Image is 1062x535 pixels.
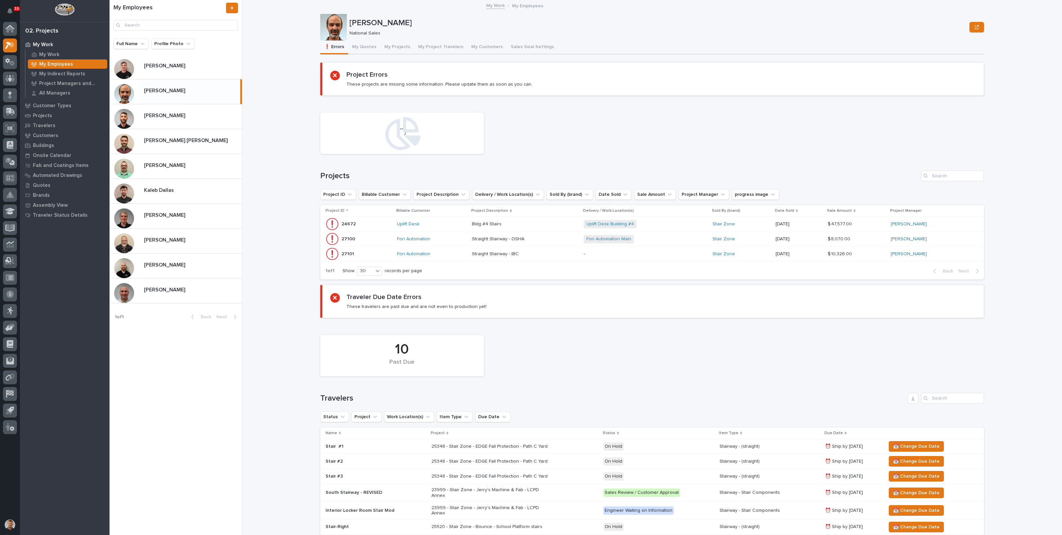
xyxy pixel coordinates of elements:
[603,489,680,497] div: Sales Review / Customer Approval
[39,61,73,67] p: My Employees
[33,183,50,189] p: Quotes
[33,113,52,119] p: Projects
[20,160,110,170] a: Fab and Coatings Items
[921,393,984,404] input: Search
[341,235,356,242] p: 27100
[889,471,944,482] button: 📆 Change Due Date
[346,81,532,87] p: These projects are missing some information. Please update them as soon as you can.
[414,40,467,54] button: My Project Travelers
[33,143,54,149] p: Buildings
[39,81,105,87] p: Project Managers and Engineers
[634,189,676,200] button: Sale Amount
[144,136,229,144] p: [PERSON_NAME] [PERSON_NAME]
[713,251,735,257] a: Stair Zone
[603,429,615,437] p: Status
[33,123,55,129] p: Travelers
[893,472,940,480] span: 📆 Change Due Date
[33,212,88,218] p: Traveler Status Details
[341,220,357,227] p: 24672
[720,444,820,449] p: Stairway - (straight)
[114,20,238,31] div: Search
[320,232,984,247] tr: 2710027100 Fori Automation Straight Stairway - OSHAStraight Stairway - OSHA Fori Automation Main ...
[512,2,543,9] p: My Employees
[679,189,729,200] button: Project Manager
[144,261,187,268] p: [PERSON_NAME]
[893,506,940,514] span: 📆 Change Due Date
[15,6,19,11] p: 15
[827,207,852,214] p: Sale Amount
[326,429,337,437] p: Name
[586,236,631,242] a: Fori Automation Main
[39,71,85,77] p: My Indirect Reports
[20,130,110,140] a: Customers
[958,268,973,274] span: Next
[110,309,129,325] p: 1 of 1
[110,254,242,278] a: [PERSON_NAME][PERSON_NAME]
[776,221,822,227] p: [DATE]
[110,79,242,104] a: [PERSON_NAME][PERSON_NAME]
[486,1,505,9] a: My Work
[33,133,58,139] p: Customers
[385,268,422,274] p: records per page
[586,221,634,227] a: Uplift Desk Building #4
[33,163,89,169] p: Fab and Coatings Items
[893,442,940,450] span: 📆 Change Due Date
[720,524,820,530] p: Stairway - (straight)
[110,179,242,204] a: Kaleb DallasKaleb Dallas
[828,220,853,227] p: $ 47,577.00
[20,111,110,120] a: Projects
[326,444,426,449] p: Stair #1
[26,59,110,69] a: My Employees
[341,250,355,257] p: 27101
[603,523,624,531] div: On Hold
[346,293,421,301] h2: Traveler Due Date Errors
[110,278,242,303] a: [PERSON_NAME][PERSON_NAME]
[414,189,470,200] button: Project Description
[396,207,430,214] p: Billable Customer
[20,140,110,150] a: Buildings
[472,250,520,257] p: Straight Stairway - IBC
[144,111,187,119] p: [PERSON_NAME]
[889,522,944,532] button: 📆 Change Due Date
[472,220,503,227] p: Bldg #4 Stairs
[720,490,820,496] p: Stairway - Stair Components
[713,236,735,242] a: Stair Zone
[431,474,548,479] p: 25348 - Stair Zone - EDGE Fall Protection - Path C Yard
[346,71,388,79] h2: Project Errors
[320,519,984,534] tr: Stair-Right25520 - Stair Zone - Bounce - School Platform stairsOn HoldStairway - (straight)⏰ Ship...
[825,474,881,479] p: ⏰ Ship by [DATE]
[326,207,344,214] p: Project ID
[893,457,940,465] span: 📆 Change Due Date
[921,171,984,181] input: Search
[320,217,984,232] tr: 2467224672 Uplift Desk Bldg #4 StairsBldg #4 Stairs Uplift Desk Building #4 Stair Zone [DATE]$ 47...
[114,4,225,12] h1: My Employees
[20,101,110,111] a: Customer Types
[33,153,71,159] p: Onsite Calendar
[320,502,984,520] tr: Interior Locker Room Stair Mod23999 - Stair Zone - Jerry's Machine & Fab - LCPD AnnexEngineer Wai...
[33,42,53,48] p: My Work
[197,314,211,320] span: Back
[326,474,426,479] p: Stair #3
[320,171,918,181] h1: Projects
[891,221,927,227] a: [PERSON_NAME]
[151,38,194,49] button: Profile Photo
[928,268,956,274] button: Back
[110,204,242,229] a: [PERSON_NAME][PERSON_NAME]
[720,459,820,464] p: Stairway - (straight)
[471,207,508,214] p: Project Description
[26,88,110,98] a: All Managers
[720,508,820,513] p: Stairway - Stair Components
[351,412,381,422] button: Project
[584,251,700,257] p: -
[144,61,187,69] p: [PERSON_NAME]
[475,412,510,422] button: Due Date
[889,505,944,516] button: 📆 Change Due Date
[891,236,927,242] a: [PERSON_NAME]
[825,444,881,449] p: ⏰ Ship by [DATE]
[33,192,50,198] p: Brands
[320,412,349,422] button: Status
[110,54,242,79] a: [PERSON_NAME][PERSON_NAME]
[431,444,548,449] p: 25348 - Stair Zone - EDGE Fall Protection - Path C Yard
[320,454,984,469] tr: Stair #225348 - Stair Zone - EDGE Fall Protection - Path C YardOn HoldStairway - (straight)⏰ Ship...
